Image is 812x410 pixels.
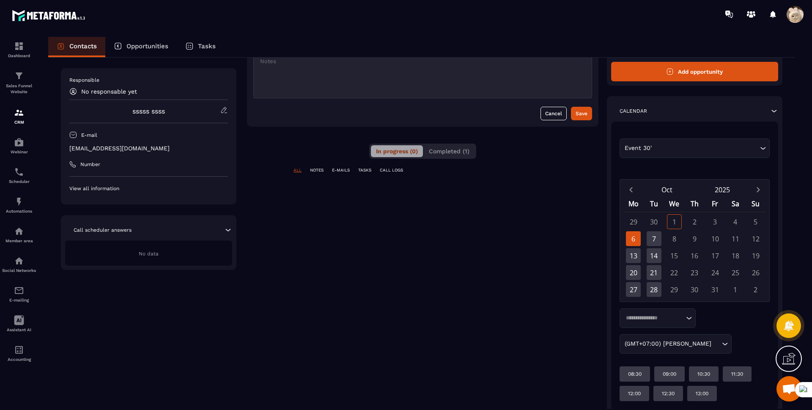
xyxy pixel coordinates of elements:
p: 08:30 [628,371,642,377]
a: Tasks [177,37,224,57]
div: 30 [687,282,702,297]
button: Save [571,107,592,120]
div: Su [746,197,766,212]
img: formation [14,41,24,51]
p: Contacts [69,42,97,50]
div: Calendar days [623,214,766,297]
p: Sales Funnel Website [2,83,36,95]
a: automationsautomationsAutomations [2,190,36,220]
div: 7 [647,231,661,246]
p: Dashboard [2,53,36,58]
p: 11:30 [731,371,743,377]
div: Search for option [620,334,732,354]
div: Save [576,109,587,118]
div: 29 [626,214,641,229]
p: Call scheduler answers [74,227,132,233]
p: Opportunities [126,42,168,50]
div: 15 [667,248,682,263]
p: Accounting [2,357,36,362]
div: 13 [626,248,641,263]
div: 22 [667,265,682,280]
div: 18 [728,248,743,263]
div: 30 [647,214,661,229]
div: Search for option [620,308,696,328]
p: Tasks [198,42,216,50]
a: social-networksocial-networkSocial Networks [2,249,36,279]
p: Number [80,161,100,168]
p: 09:00 [663,371,676,377]
span: Completed (1) [429,148,469,155]
div: 24 [708,265,722,280]
p: Calendar [620,108,647,114]
p: Webinar [2,150,36,154]
div: 10 [708,231,722,246]
div: Search for option [620,139,770,158]
button: Next month [750,184,766,195]
div: Fr [705,197,725,212]
p: Social Networks [2,268,36,273]
div: Th [684,197,705,212]
button: Previous month [623,184,639,195]
div: 20 [626,265,641,280]
input: Search for option [623,314,684,322]
a: Opportunities [105,37,177,57]
a: sssss ssss [132,107,165,115]
div: 8 [667,231,682,246]
div: 23 [687,265,702,280]
p: CALL LOGS [380,167,403,173]
div: 2 [687,214,702,229]
img: social-network [14,256,24,266]
span: Event 30' [623,144,654,153]
div: 28 [647,282,661,297]
img: automations [14,197,24,207]
img: automations [14,137,24,147]
p: 12:30 [662,390,675,397]
span: (GMT+07:00) [PERSON_NAME] [623,339,713,349]
p: TASKS [358,167,371,173]
img: email [14,285,24,296]
div: 11 [728,231,743,246]
div: We [664,197,684,212]
a: Assistant AI [2,309,36,338]
div: Mo [623,197,644,212]
input: Search for option [654,144,758,153]
a: schedulerschedulerScheduler [2,161,36,190]
div: 9 [687,231,702,246]
p: E-MAILS [332,167,350,173]
p: 13:00 [696,390,708,397]
a: formationformationDashboard [2,35,36,64]
button: Open years overlay [694,182,750,197]
img: scheduler [14,167,24,177]
div: Sa [725,197,746,212]
button: Add opportunity [611,62,778,81]
div: 27 [626,282,641,297]
p: E-mailing [2,298,36,302]
div: 3 [708,214,722,229]
div: 1 [667,214,682,229]
div: 19 [748,248,763,263]
button: In progress (0) [371,145,423,157]
div: Calendar wrapper [623,197,766,297]
p: No responsable yet [81,88,137,95]
div: 31 [708,282,722,297]
p: NOTES [310,167,324,173]
div: 2 [748,282,763,297]
a: accountantaccountantAccounting [2,338,36,368]
div: 17 [708,248,722,263]
div: 25 [728,265,743,280]
a: automationsautomationsWebinar [2,131,36,161]
p: [EMAIL_ADDRESS][DOMAIN_NAME] [69,144,228,152]
div: 6 [626,231,641,246]
img: logo [12,8,88,23]
p: ALL [294,167,302,173]
p: Assistant AI [2,327,36,332]
a: Contacts [48,37,105,57]
p: Automations [2,209,36,213]
img: automations [14,226,24,236]
div: 16 [687,248,702,263]
p: Responsible [69,77,228,83]
a: automationsautomationsMember area [2,220,36,249]
p: Scheduler [2,179,36,184]
img: formation [14,108,24,118]
p: E-mail [81,132,97,139]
